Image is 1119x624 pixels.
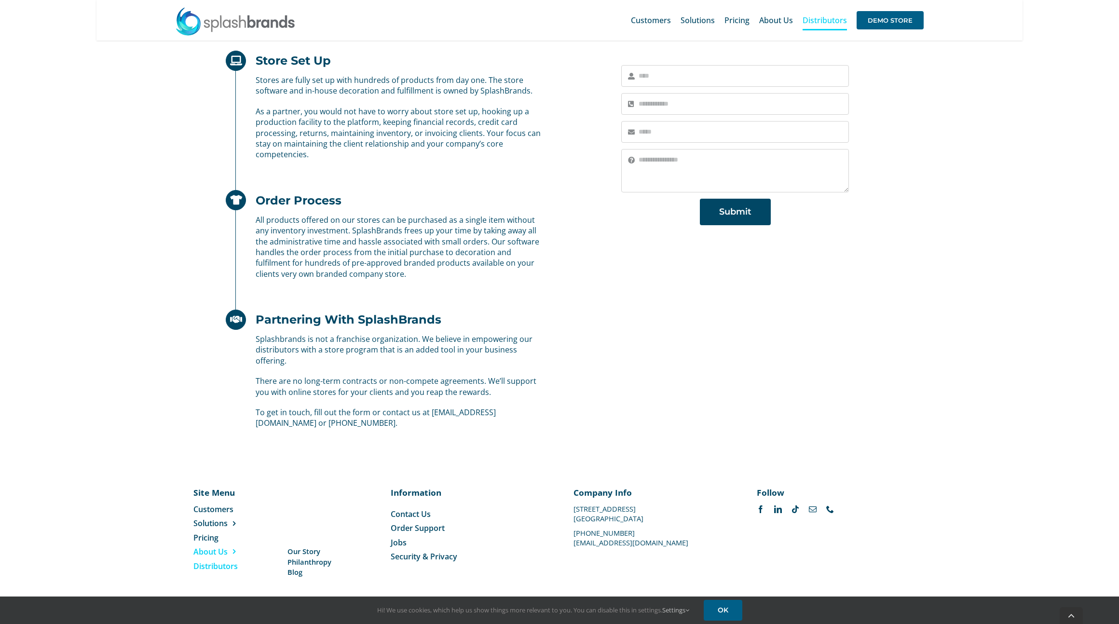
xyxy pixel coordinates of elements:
span: Customers [193,504,233,515]
span: Jobs [391,537,407,548]
a: Contact Us [391,509,546,519]
a: Distributors [193,561,292,571]
span: Order Support [391,523,445,533]
p: Information [391,487,546,498]
a: Customers [193,504,292,515]
p: There are no long-term contracts or non-compete agreements. We’ll support you with online stores ... [256,376,542,397]
p: As a partner, you would not have to worry about store set up, hooking up a production facility to... [256,106,542,160]
span: About Us [759,16,793,24]
a: linkedin [774,505,782,513]
span: Customers [631,16,671,24]
span: Solutions [193,518,228,529]
p: Company Info [573,487,728,498]
span: Pricing [193,532,218,543]
h2: Order Process [256,193,341,207]
p: To get in touch, fill out the form or contact us at [EMAIL_ADDRESS][DOMAIN_NAME] or [PHONE_NUMBER]. [256,407,542,429]
nav: Menu [391,509,546,562]
a: phone [826,505,834,513]
p: Stores are fully set up with hundreds of products from day one. The store software and in-house d... [256,75,542,96]
h2: Partnering With SplashBrands [256,312,441,326]
span: DEMO STORE [857,11,924,29]
a: tiktok [791,505,799,513]
a: Order Support [391,523,546,533]
a: OK [704,600,742,621]
a: mail [809,505,817,513]
p: Splashbrands is not a franchise organization. We believe in empowering our distributors with a st... [256,334,542,366]
span: Security & Privacy [391,551,457,562]
span: Submit [719,207,751,217]
a: About Us [193,546,292,557]
a: Settings [662,606,689,614]
a: Blog [287,567,331,577]
nav: Menu [193,504,292,571]
span: Our Story [287,546,320,556]
h2: Store Set Up [256,54,331,68]
span: Distributors [803,16,847,24]
a: Pricing [724,5,750,36]
span: Blog [287,567,302,577]
span: About Us [193,546,228,557]
a: Customers [631,5,671,36]
a: Distributors [803,5,847,36]
p: Follow [757,487,912,498]
nav: Main Menu Sticky [631,5,924,36]
a: facebook [757,505,764,513]
a: Solutions [193,518,292,529]
a: Pricing [193,532,292,543]
a: DEMO STORE [857,5,924,36]
a: Philanthropy [287,557,331,567]
span: Pricing [724,16,750,24]
p: All products offered on our stores can be purchased as a single item without any inventory invest... [256,215,542,279]
a: Jobs [391,537,546,548]
a: Our Story [287,546,331,556]
img: SplashBrands.com Logo [175,7,296,36]
span: Solutions [681,16,715,24]
span: Contact Us [391,509,431,519]
a: Security & Privacy [391,551,546,562]
button: Submit [700,199,771,225]
p: Site Menu [193,487,292,498]
span: Hi! We use cookies, which help us show things more relevant to you. You can disable this in setti... [377,606,689,614]
span: Distributors [193,561,238,571]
